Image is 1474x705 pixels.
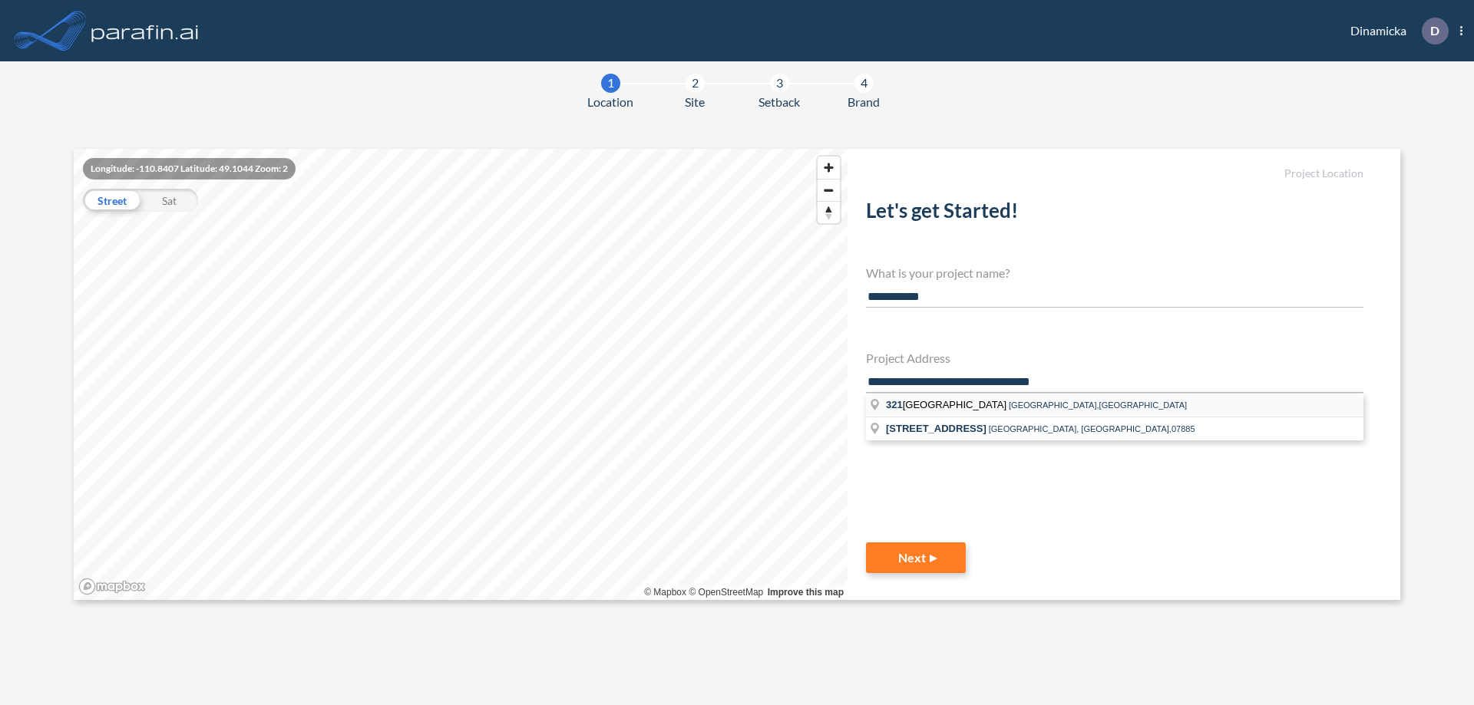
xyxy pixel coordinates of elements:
button: Next [866,542,966,573]
h4: Project Address [866,351,1363,365]
div: 2 [686,74,705,93]
a: Mapbox [644,587,686,598]
div: Dinamicka [1327,18,1462,44]
button: Zoom in [818,156,840,179]
span: Site [685,93,705,111]
div: Longitude: -110.8407 Latitude: 49.1044 Zoom: 2 [83,158,296,180]
div: 4 [854,74,874,93]
span: Brand [848,93,880,111]
span: [GEOGRAPHIC_DATA], [GEOGRAPHIC_DATA],07885 [989,424,1195,433]
h4: What is your project name? [866,265,1363,280]
img: logo [88,15,202,46]
a: Improve this map [768,587,844,598]
span: [GEOGRAPHIC_DATA],[GEOGRAPHIC_DATA] [1009,400,1187,410]
span: [STREET_ADDRESS] [886,423,987,434]
span: Reset bearing to north [818,202,840,223]
h2: Let's get Started! [866,199,1363,229]
button: Reset bearing to north [818,201,840,223]
canvas: Map [74,149,848,600]
p: D [1430,24,1439,38]
span: [GEOGRAPHIC_DATA] [886,399,1009,410]
span: 321 [886,399,903,410]
span: Setback [758,93,800,111]
a: Mapbox homepage [78,578,146,595]
a: OpenStreetMap [689,587,763,598]
div: Street [83,189,140,212]
div: 1 [601,74,620,93]
span: Zoom out [818,180,840,201]
span: Location [587,93,633,111]
h5: Project Location [866,167,1363,180]
div: 3 [770,74,789,93]
div: Sat [140,189,198,212]
button: Zoom out [818,179,840,201]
